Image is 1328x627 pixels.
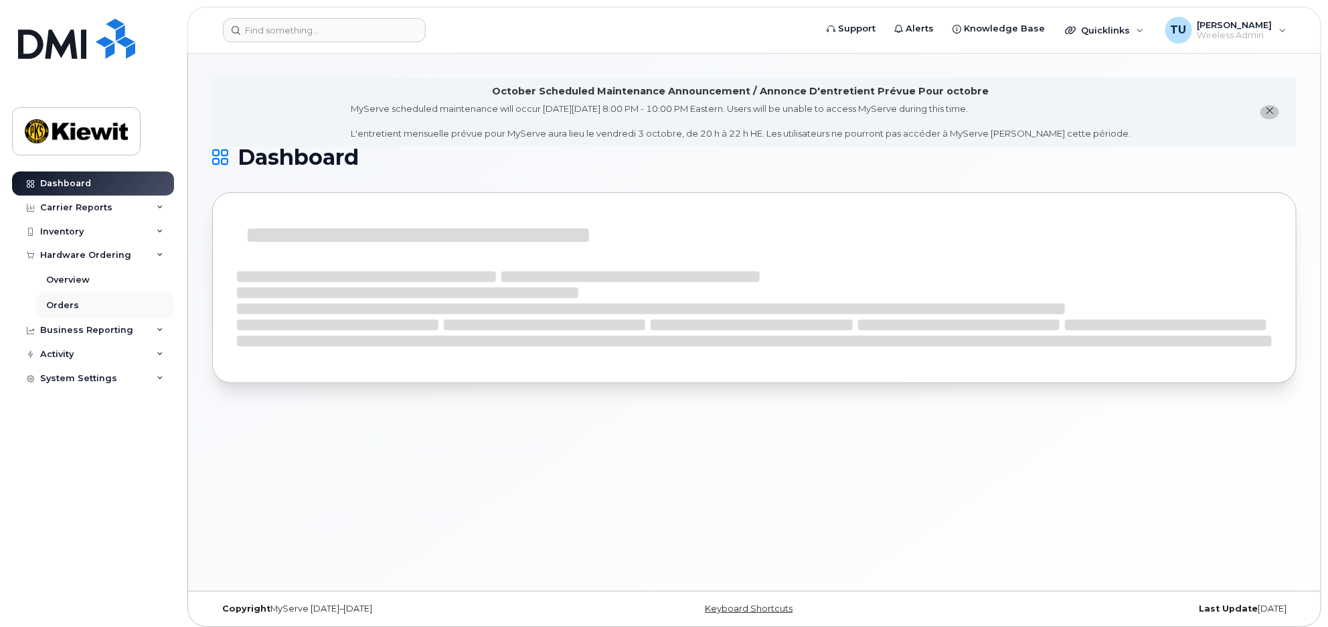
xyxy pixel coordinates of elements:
div: [DATE] [935,604,1297,614]
div: MyServe [DATE]–[DATE] [212,604,574,614]
div: MyServe scheduled maintenance will occur [DATE][DATE] 8:00 PM - 10:00 PM Eastern. Users will be u... [351,102,1131,140]
iframe: Messenger Launcher [1270,569,1318,617]
strong: Copyright [222,604,270,614]
strong: Last Update [1199,604,1258,614]
button: close notification [1260,105,1279,119]
span: Dashboard [238,147,359,167]
div: October Scheduled Maintenance Announcement / Annonce D'entretient Prévue Pour octobre [493,84,989,98]
a: Keyboard Shortcuts [705,604,793,614]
